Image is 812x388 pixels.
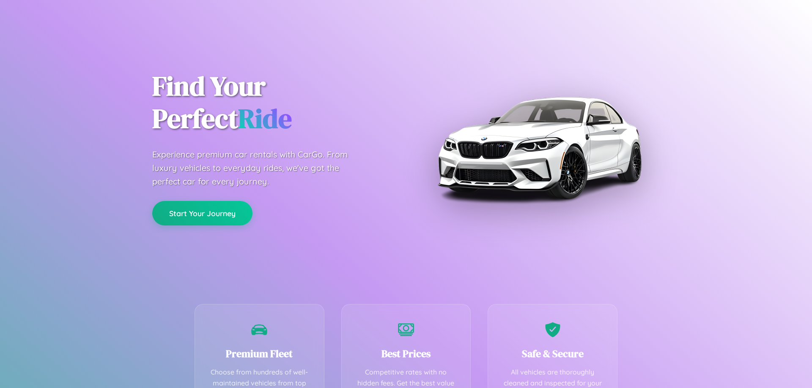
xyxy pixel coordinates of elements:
[238,100,292,137] span: Ride
[152,148,364,188] p: Experience premium car rentals with CarGo. From luxury vehicles to everyday rides, we've got the ...
[152,201,252,225] button: Start Your Journey
[208,347,311,361] h3: Premium Fleet
[501,347,604,361] h3: Safe & Secure
[152,70,393,135] h1: Find Your Perfect
[354,347,458,361] h3: Best Prices
[433,42,645,253] img: Premium BMW car rental vehicle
